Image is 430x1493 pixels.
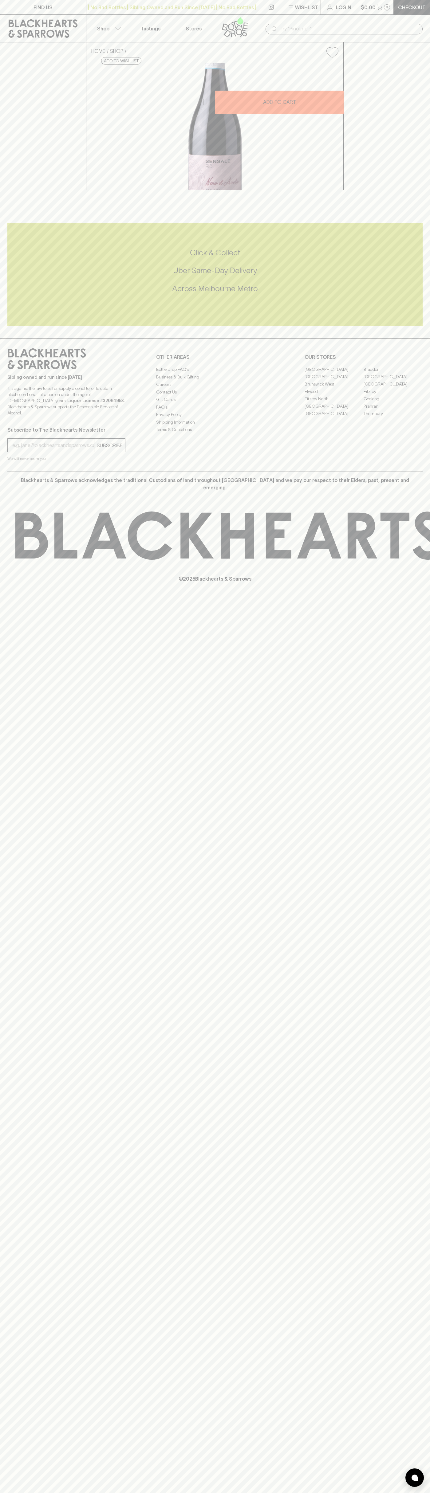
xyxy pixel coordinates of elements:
p: OTHER AREAS [156,353,274,361]
a: Thornbury [364,410,423,417]
a: Shipping Information [156,418,274,426]
button: ADD TO CART [215,91,344,114]
a: Geelong [364,395,423,402]
h5: Uber Same-Day Delivery [7,265,423,276]
p: We will never spam you [7,456,125,462]
a: [GEOGRAPHIC_DATA] [305,410,364,417]
p: FIND US [34,4,53,11]
p: OUR STORES [305,353,423,361]
a: [GEOGRAPHIC_DATA] [364,373,423,380]
a: Business & Bulk Gifting [156,373,274,381]
p: Sibling owned and run since [DATE] [7,374,125,380]
a: Privacy Policy [156,411,274,418]
strong: Liquor License #32064953 [67,398,124,403]
p: Subscribe to The Blackhearts Newsletter [7,426,125,433]
a: [GEOGRAPHIC_DATA] [364,380,423,388]
a: Gift Cards [156,396,274,403]
a: [GEOGRAPHIC_DATA] [305,402,364,410]
img: 40541.png [86,63,343,190]
p: Checkout [398,4,426,11]
a: Fitzroy North [305,395,364,402]
p: Wishlist [295,4,318,11]
a: HOME [91,48,105,54]
input: Try "Pinot noir" [280,24,418,34]
img: bubble-icon [412,1475,418,1481]
p: Blackhearts & Sparrows acknowledges the traditional Custodians of land throughout [GEOGRAPHIC_DAT... [12,476,418,491]
a: Careers [156,381,274,388]
a: Terms & Conditions [156,426,274,433]
a: Brunswick West [305,380,364,388]
p: $0.00 [361,4,376,11]
p: 0 [386,6,388,9]
a: Fitzroy [364,388,423,395]
input: e.g. jane@blackheartsandsparrows.com.au [12,441,94,450]
button: SUBSCRIBE [94,439,125,452]
button: Add to wishlist [324,45,341,61]
a: Braddon [364,366,423,373]
a: SHOP [110,48,123,54]
p: SUBSCRIBE [97,442,123,449]
div: Call to action block [7,223,423,326]
p: Shop [97,25,109,32]
p: ADD TO CART [263,98,296,106]
p: Stores [186,25,202,32]
a: Prahran [364,402,423,410]
p: Login [336,4,351,11]
button: Shop [86,15,129,42]
a: Contact Us [156,388,274,396]
a: [GEOGRAPHIC_DATA] [305,373,364,380]
a: Elwood [305,388,364,395]
h5: Click & Collect [7,248,423,258]
p: It is against the law to sell or supply alcohol to, or to obtain alcohol on behalf of a person un... [7,385,125,416]
a: FAQ's [156,403,274,411]
a: Stores [172,15,215,42]
h5: Across Melbourne Metro [7,284,423,294]
p: Tastings [141,25,160,32]
a: Bottle Drop FAQ's [156,366,274,373]
button: Add to wishlist [101,57,141,65]
a: [GEOGRAPHIC_DATA] [305,366,364,373]
a: Tastings [129,15,172,42]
